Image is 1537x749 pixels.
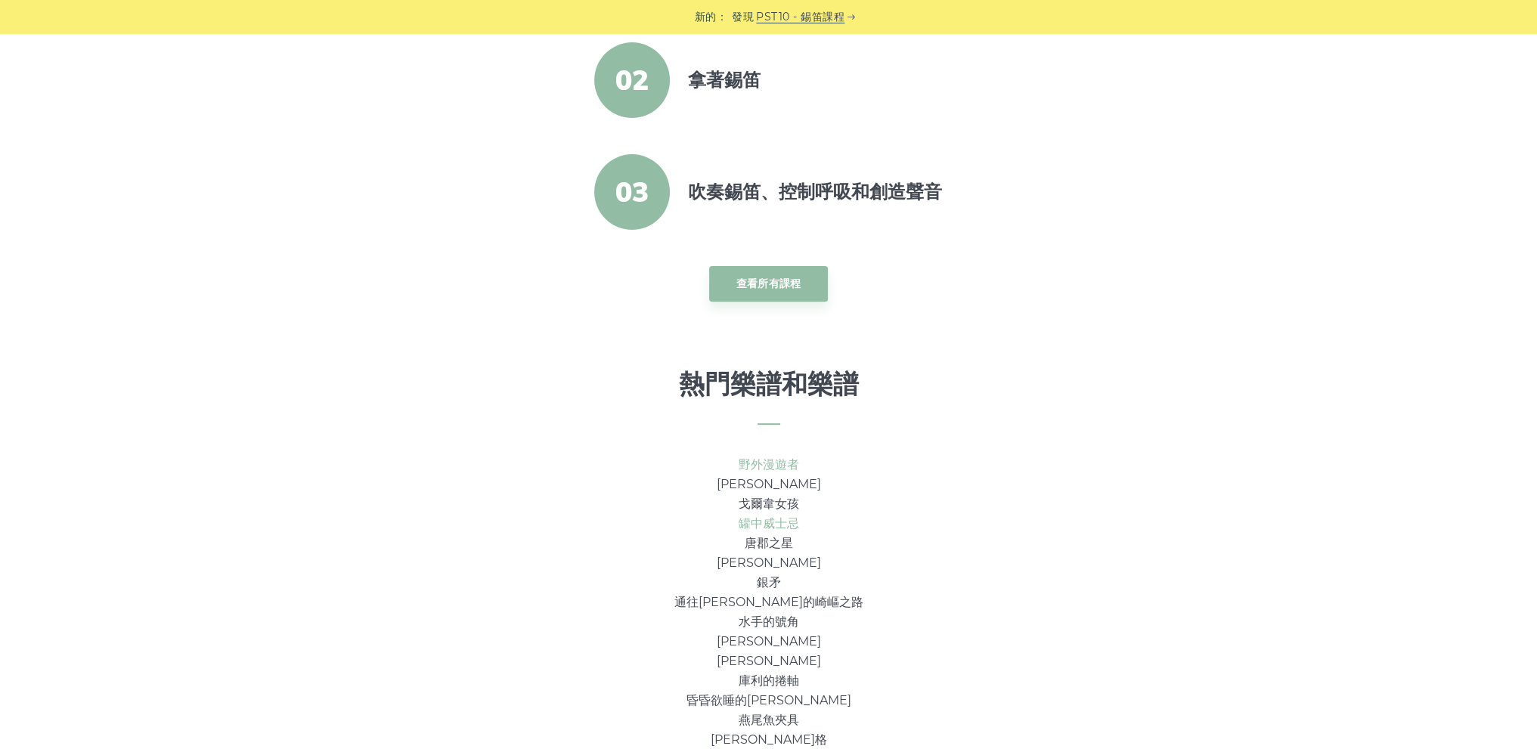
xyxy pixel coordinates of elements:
[717,477,821,491] a: [PERSON_NAME]
[717,654,821,668] a: [PERSON_NAME]
[745,536,793,550] a: 唐郡之星
[674,595,863,609] a: 通往[PERSON_NAME]的崎嶇之路
[709,266,829,302] a: 查看所有課程
[717,556,821,570] a: [PERSON_NAME]
[739,516,799,531] a: 罐中威士忌
[739,713,799,727] a: 燕尾魚夾具
[695,10,728,23] font: 新的：
[739,673,799,688] a: 庫利的捲軸
[688,181,948,203] a: 吹奏錫笛、控制呼吸和創造聲音
[739,497,799,511] a: 戈爾韋女孩
[688,69,948,91] a: 拿著錫笛
[756,8,844,26] a: PST10 - 錫笛課程
[679,367,859,400] font: 熱門樂譜和樂譜
[717,634,821,648] a: [PERSON_NAME]
[711,732,827,747] a: [PERSON_NAME]格
[688,180,942,203] font: 吹奏錫笛、控制呼吸和創造聲音
[736,277,801,290] font: 查看所有課程
[757,575,781,590] a: 銀矛
[732,10,754,23] font: 發現
[688,68,761,91] font: 拿著錫笛
[615,174,649,209] font: 03
[739,614,799,629] a: 水手的號角
[756,10,844,23] font: PST10 - 錫笛課程
[739,457,799,472] a: 野外漫遊者
[686,693,851,707] a: 昏昏欲睡的[PERSON_NAME]
[615,62,649,97] font: 02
